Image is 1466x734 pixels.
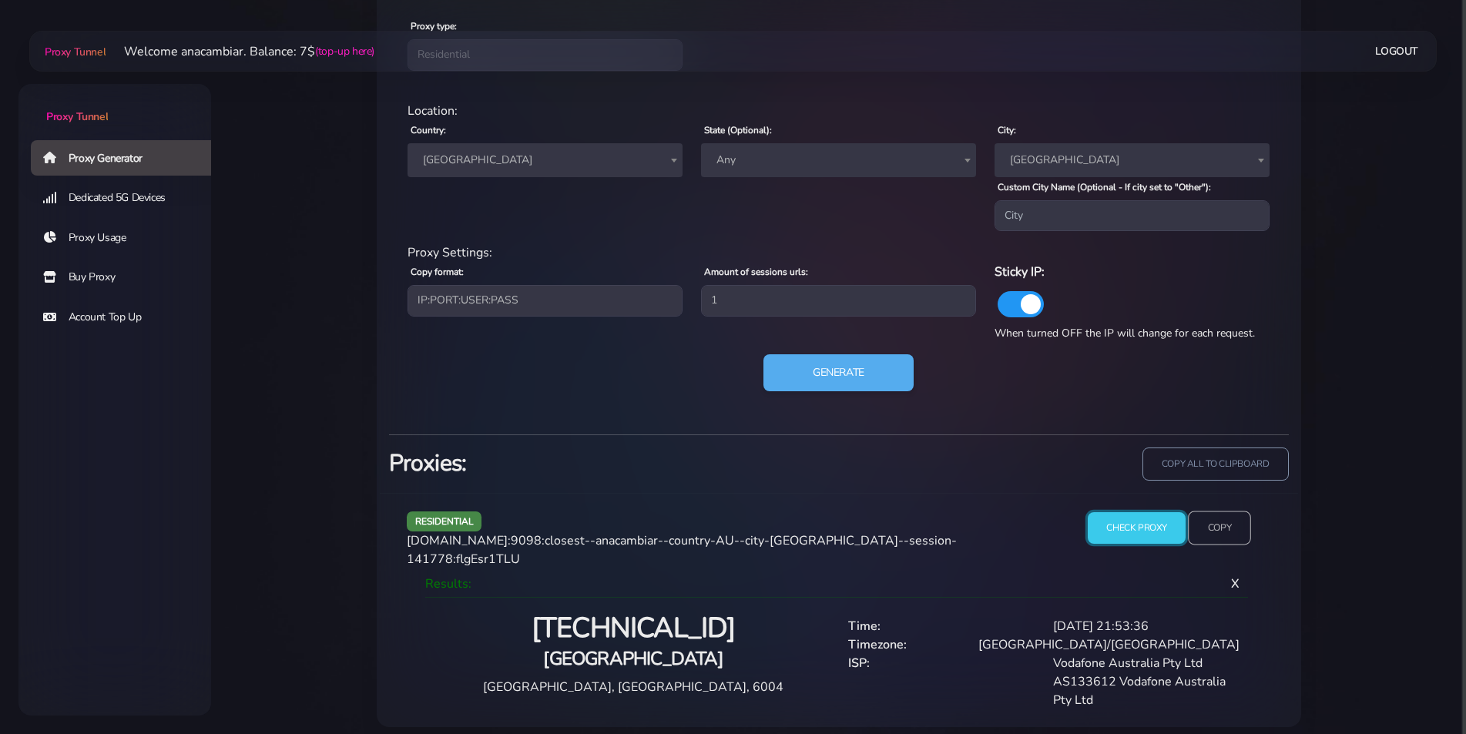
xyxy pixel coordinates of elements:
[1188,511,1251,545] input: Copy
[1088,512,1186,544] input: Check Proxy
[408,143,683,177] span: Australia
[42,39,106,64] a: Proxy Tunnel
[407,511,482,531] span: residential
[1239,482,1447,715] iframe: Webchat Widget
[31,300,223,335] a: Account Top Up
[839,617,1044,635] div: Time:
[704,123,772,137] label: State (Optional):
[1044,617,1249,635] div: [DATE] 21:53:36
[398,102,1280,120] div: Location:
[389,447,830,479] h3: Proxies:
[31,180,223,216] a: Dedicated 5G Devices
[411,265,464,279] label: Copy format:
[483,679,783,695] span: [GEOGRAPHIC_DATA], [GEOGRAPHIC_DATA], 6004
[438,611,830,647] h2: [TECHNICAL_ID]
[995,326,1255,340] span: When turned OFF the IP will change for each request.
[315,43,374,59] a: (top-up here)
[398,243,1280,262] div: Proxy Settings:
[411,19,457,33] label: Proxy type:
[106,42,374,61] li: Welcome anacambiar. Balance: 7$
[1044,654,1249,672] div: Vodafone Australia Pty Ltd
[995,143,1270,177] span: Perth
[31,220,223,256] a: Proxy Usage
[763,354,914,391] button: Generate
[18,84,211,125] a: Proxy Tunnel
[1219,563,1252,605] span: X
[1142,447,1289,481] input: copy all to clipboard
[995,262,1270,282] h6: Sticky IP:
[701,143,976,177] span: Any
[1004,149,1260,171] span: Perth
[411,123,446,137] label: Country:
[995,200,1270,231] input: City
[998,180,1211,194] label: Custom City Name (Optional - If city set to "Other"):
[425,575,471,592] span: Results:
[407,532,957,568] span: [DOMAIN_NAME]:9098:closest--anacambiar--country-AU--city-[GEOGRAPHIC_DATA]--session-141778:flgEsr...
[31,140,223,176] a: Proxy Generator
[998,123,1016,137] label: City:
[31,260,223,295] a: Buy Proxy
[969,635,1249,654] div: [GEOGRAPHIC_DATA]/[GEOGRAPHIC_DATA]
[438,646,830,672] h4: [GEOGRAPHIC_DATA]
[839,654,1044,672] div: ISP:
[839,635,970,654] div: Timezone:
[45,45,106,59] span: Proxy Tunnel
[704,265,808,279] label: Amount of sessions urls:
[417,149,673,171] span: Australia
[1044,672,1249,709] div: AS133612 Vodafone Australia Pty Ltd
[710,149,967,171] span: Any
[1375,37,1418,65] a: Logout
[46,109,108,124] span: Proxy Tunnel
